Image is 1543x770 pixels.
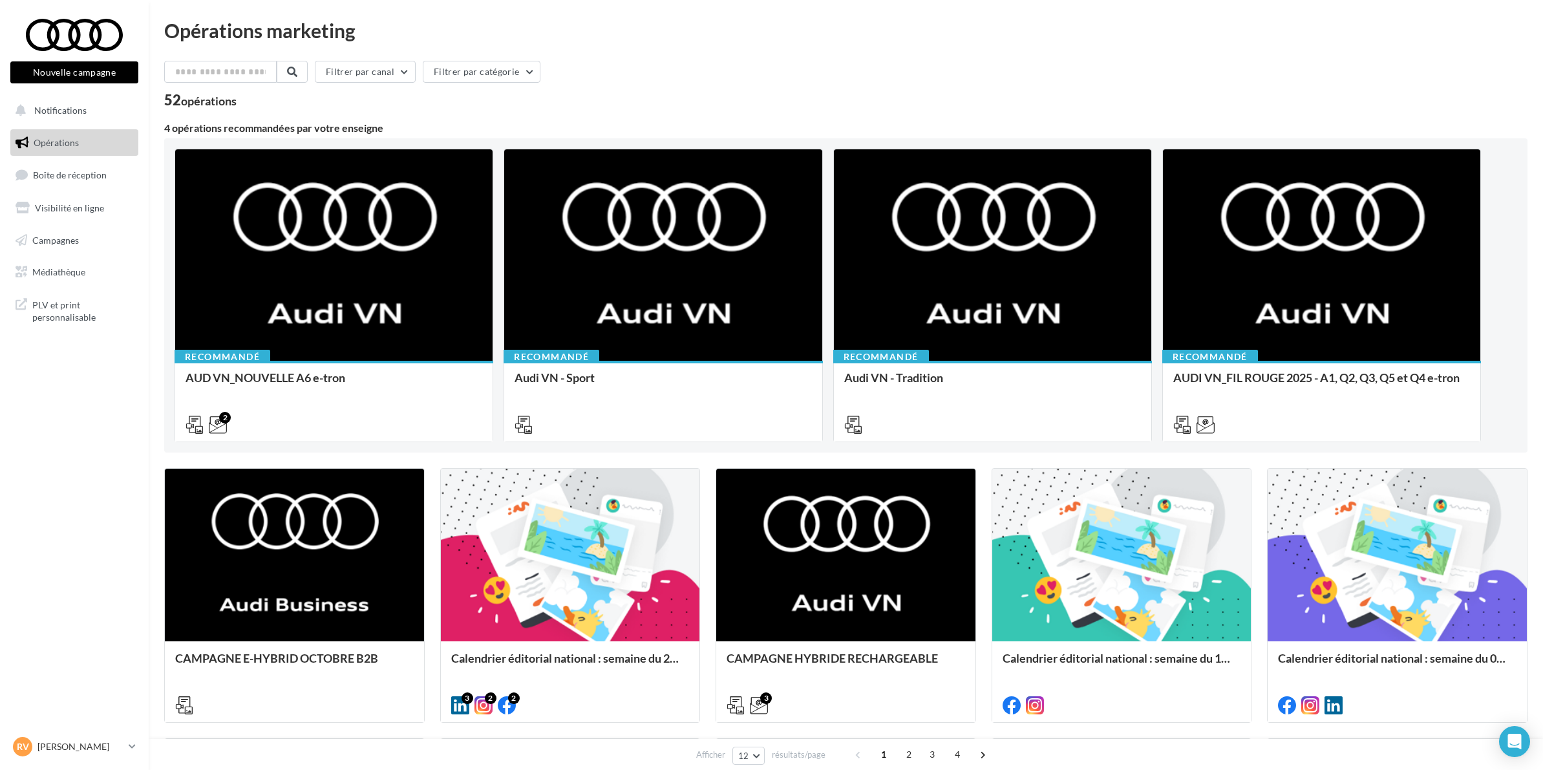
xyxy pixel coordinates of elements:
[760,692,772,704] div: 3
[1162,350,1258,364] div: Recommandé
[899,744,919,765] span: 2
[738,751,749,761] span: 12
[37,740,123,753] p: [PERSON_NAME]
[696,749,725,761] span: Afficher
[504,350,599,364] div: Recommandé
[8,97,136,124] button: Notifications
[8,291,141,329] a: PLV et print personnalisable
[462,692,473,704] div: 3
[515,371,811,397] div: Audi VN - Sport
[947,744,968,765] span: 4
[315,61,416,83] button: Filtrer par canal
[175,652,414,678] div: CAMPAGNE E-HYBRID OCTOBRE B2B
[8,161,141,189] a: Boîte de réception
[164,21,1527,40] div: Opérations marketing
[1173,371,1470,397] div: AUDI VN_FIL ROUGE 2025 - A1, Q2, Q3, Q5 et Q4 e-tron
[772,749,825,761] span: résultats/page
[423,61,540,83] button: Filtrer par catégorie
[1499,726,1530,757] div: Open Intercom Messenger
[451,652,690,678] div: Calendrier éditorial national : semaine du 22.09 au 28.09
[17,740,29,753] span: RV
[8,259,141,286] a: Médiathèque
[1278,652,1516,678] div: Calendrier éditorial national : semaine du 08.09 au 14.09
[8,227,141,254] a: Campagnes
[33,169,107,180] span: Boîte de réception
[727,652,965,678] div: CAMPAGNE HYBRIDE RECHARGEABLE
[1003,652,1241,678] div: Calendrier éditorial national : semaine du 15.09 au 21.09
[164,93,237,107] div: 52
[186,371,482,397] div: AUD VN_NOUVELLE A6 e-tron
[175,350,270,364] div: Recommandé
[833,350,929,364] div: Recommandé
[219,412,231,423] div: 2
[34,137,79,148] span: Opérations
[732,747,765,765] button: 12
[8,129,141,156] a: Opérations
[32,234,79,245] span: Campagnes
[922,744,942,765] span: 3
[35,202,104,213] span: Visibilité en ligne
[508,692,520,704] div: 2
[181,95,237,107] div: opérations
[34,105,87,116] span: Notifications
[32,296,133,324] span: PLV et print personnalisable
[10,734,138,759] a: RV [PERSON_NAME]
[164,123,1527,133] div: 4 opérations recommandées par votre enseigne
[485,692,496,704] div: 2
[873,744,894,765] span: 1
[844,371,1141,397] div: Audi VN - Tradition
[10,61,138,83] button: Nouvelle campagne
[32,266,85,277] span: Médiathèque
[8,195,141,222] a: Visibilité en ligne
